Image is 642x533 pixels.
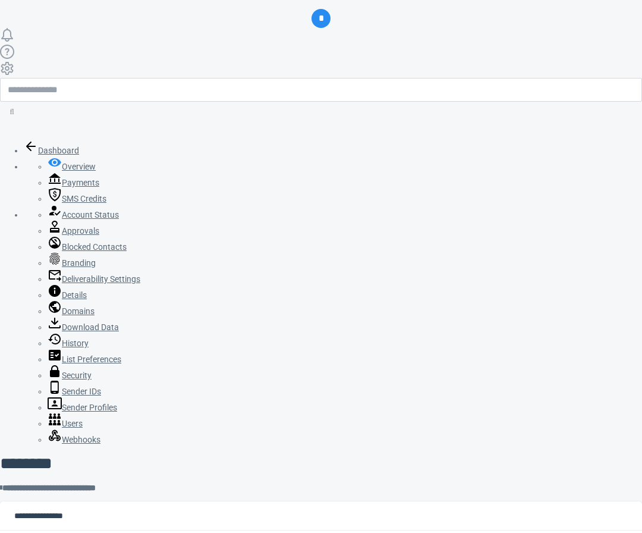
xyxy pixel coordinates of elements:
span: List Preferences [62,355,121,364]
a: Users [48,419,83,428]
a: Deliverability Settings [48,274,140,284]
span: Domains [62,306,95,316]
a: Blocked Contacts [48,242,127,252]
span: Users [62,419,83,428]
span: Sender IDs [62,387,101,396]
span: Download Data [62,322,119,332]
span: Approvals [62,226,99,236]
span: Overview [62,162,96,171]
span: Details [62,290,87,300]
a: Download Data [48,322,119,332]
a: Webhooks [48,435,100,444]
a: SMS Credits [48,194,106,203]
a: Payments [48,178,99,187]
a: Details [48,290,87,300]
a: Branding [48,258,96,268]
span: Webhooks [62,435,100,444]
span: Dashboard [38,146,79,155]
span: Payments [62,178,99,187]
a: History [48,338,89,348]
a: Approvals [48,226,99,236]
a: Overview [48,162,96,171]
a: Domains [48,306,95,316]
a: Sender IDs [48,387,101,396]
span: SMS Credits [62,194,106,203]
span: Sender Profiles [62,403,117,412]
a: Account Status [48,210,119,220]
span: History [62,338,89,348]
a: Security [48,371,92,380]
a: Sender Profiles [48,403,117,412]
a: Dashboard [24,146,79,155]
span: Blocked Contacts [62,242,127,252]
a: List Preferences [48,355,121,364]
span: Security [62,371,92,380]
span: Branding [62,258,96,268]
span: Account Status [62,210,119,220]
span: Deliverability Settings [62,274,140,284]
